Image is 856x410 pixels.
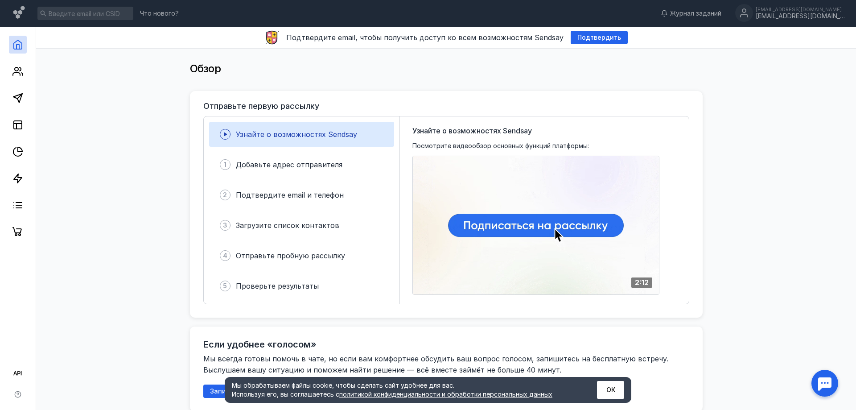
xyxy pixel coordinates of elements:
[223,191,227,199] span: 2
[412,125,532,136] span: Узнайте о возможностях Sendsay
[223,282,227,290] span: 5
[339,390,552,398] a: политикой конфиденциальности и обработки персональных данных
[670,9,721,18] span: Журнал заданий
[577,34,621,41] span: Подтвердить
[223,221,227,230] span: 3
[756,7,845,12] div: [EMAIL_ADDRESS][DOMAIN_NAME]
[597,381,624,399] button: ОК
[203,385,320,398] button: Записаться на онлайн-встречу
[236,251,345,260] span: Отправьте пробную рассылку
[236,221,339,230] span: Загрузите список контактов
[286,33,564,42] span: Подтвердите email, чтобы получить доступ ко всем возможностям Sendsay
[224,160,226,169] span: 1
[756,12,845,20] div: [EMAIL_ADDRESS][DOMAIN_NAME]
[223,251,227,260] span: 4
[631,277,652,288] div: 2:12
[236,160,342,169] span: Добавьте адрес отправителя
[203,387,320,395] a: Записаться на онлайн-встречу
[236,191,344,199] span: Подтвердите email и телефон
[236,282,319,290] span: Проверьте результаты
[203,102,319,111] h3: Отправьте первую рассылку
[190,62,221,75] span: Обзор
[236,130,357,139] span: Узнайте о возможностях Sendsay
[232,381,575,399] div: Мы обрабатываем файлы cookie, чтобы сделать сайт удобнее для вас. Используя его, вы соглашаетесь c
[37,7,133,20] input: Введите email или CSID
[210,388,313,395] span: Записаться на онлайн-встречу
[203,354,671,374] span: Мы всегда готовы помочь в чате, но если вам комфортнее обсудить ваш вопрос голосом, запишитесь на...
[412,141,589,150] span: Посмотрите видеообзор основных функций платформы:
[140,10,179,17] span: Что нового?
[136,10,183,17] a: Что нового?
[656,9,726,18] a: Журнал заданий
[571,31,628,44] button: Подтвердить
[203,339,317,350] h2: Если удобнее «голосом»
